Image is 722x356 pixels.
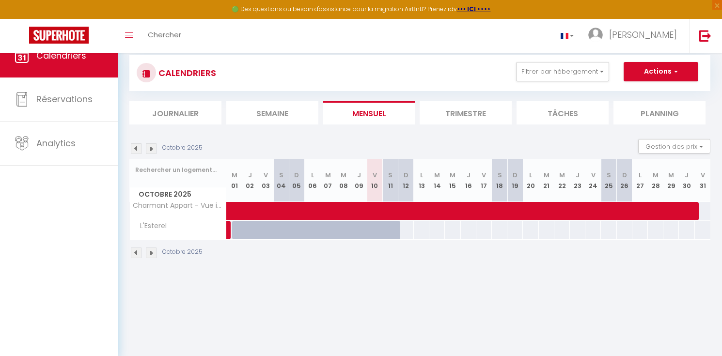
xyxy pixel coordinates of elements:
[351,159,367,202] th: 09
[420,101,512,124] li: Trimestre
[648,159,663,202] th: 28
[156,62,216,84] h3: CALENDRIERS
[148,30,181,40] span: Chercher
[639,170,642,180] abbr: L
[273,159,289,202] th: 04
[434,170,440,180] abbr: M
[135,161,221,179] input: Rechercher un logement...
[130,187,226,201] span: Octobre 2025
[685,170,689,180] abbr: J
[529,170,532,180] abbr: L
[638,139,710,154] button: Gestion des prix
[559,170,565,180] abbr: M
[162,143,203,153] p: Octobre 2025
[141,19,188,53] a: Chercher
[588,28,603,42] img: ...
[576,170,580,180] abbr: J
[554,159,570,202] th: 22
[507,159,523,202] th: 19
[29,27,89,44] img: Super Booking
[36,49,86,62] span: Calendriers
[232,170,237,180] abbr: M
[476,159,492,202] th: 17
[457,5,491,13] a: >>> ICI <<<<
[492,159,507,202] th: 18
[624,62,698,81] button: Actions
[294,170,299,180] abbr: D
[544,170,549,180] abbr: M
[632,159,648,202] th: 27
[404,170,408,180] abbr: D
[383,159,398,202] th: 11
[653,170,659,180] abbr: M
[325,170,331,180] abbr: M
[258,159,273,202] th: 03
[227,159,242,202] th: 01
[663,159,679,202] th: 29
[357,170,361,180] abbr: J
[513,170,518,180] abbr: D
[279,170,283,180] abbr: S
[420,170,423,180] abbr: L
[242,159,258,202] th: 02
[398,159,414,202] th: 12
[320,159,336,202] th: 07
[539,159,554,202] th: 21
[679,159,694,202] th: 30
[36,93,93,105] span: Réservations
[516,62,609,81] button: Filtrer par hébergement
[613,101,706,124] li: Planning
[581,19,689,53] a: ... [PERSON_NAME]
[482,170,486,180] abbr: V
[445,159,460,202] th: 15
[264,170,268,180] abbr: V
[467,170,471,180] abbr: J
[226,101,318,124] li: Semaine
[429,159,445,202] th: 14
[373,170,377,180] abbr: V
[461,159,476,202] th: 16
[591,170,596,180] abbr: V
[131,221,169,232] span: L'Esterel
[607,170,611,180] abbr: S
[162,248,203,257] p: Octobre 2025
[36,137,76,149] span: Analytics
[609,29,677,41] span: [PERSON_NAME]
[570,159,585,202] th: 23
[699,30,711,42] img: logout
[131,202,228,209] span: Charmant Appart - Vue imprenable sur le lac Léman
[336,159,351,202] th: 08
[498,170,502,180] abbr: S
[523,159,538,202] th: 20
[305,159,320,202] th: 06
[289,159,304,202] th: 05
[668,170,674,180] abbr: M
[311,170,314,180] abbr: L
[601,159,616,202] th: 25
[517,101,609,124] li: Tâches
[367,159,382,202] th: 10
[248,170,252,180] abbr: J
[585,159,601,202] th: 24
[388,170,392,180] abbr: S
[341,170,346,180] abbr: M
[617,159,632,202] th: 26
[450,170,455,180] abbr: M
[414,159,429,202] th: 13
[129,101,221,124] li: Journalier
[695,159,710,202] th: 31
[701,170,705,180] abbr: V
[323,101,415,124] li: Mensuel
[622,170,627,180] abbr: D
